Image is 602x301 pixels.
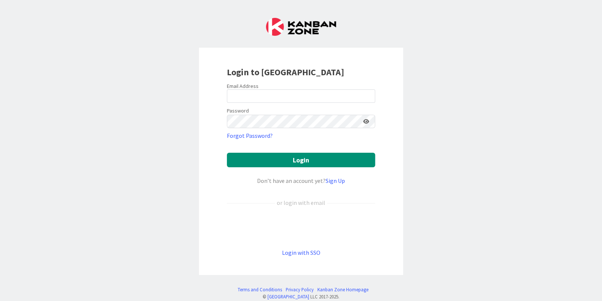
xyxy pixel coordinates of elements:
[326,177,345,184] a: Sign Up
[282,249,320,256] a: Login with SSO
[238,286,282,293] a: Terms and Conditions
[227,107,249,115] label: Password
[227,131,273,140] a: Forgot Password?
[286,286,314,293] a: Privacy Policy
[317,286,368,293] a: Kanban Zone Homepage
[266,18,336,36] img: Kanban Zone
[275,198,327,207] div: or login with email
[234,293,368,300] div: © LLC 2017- 2025 .
[227,83,259,89] label: Email Address
[227,153,375,167] button: Login
[227,66,344,78] b: Login to [GEOGRAPHIC_DATA]
[267,294,309,300] a: [GEOGRAPHIC_DATA]
[223,219,379,236] iframe: Sign in with Google Button
[227,176,375,185] div: Don’t have an account yet?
